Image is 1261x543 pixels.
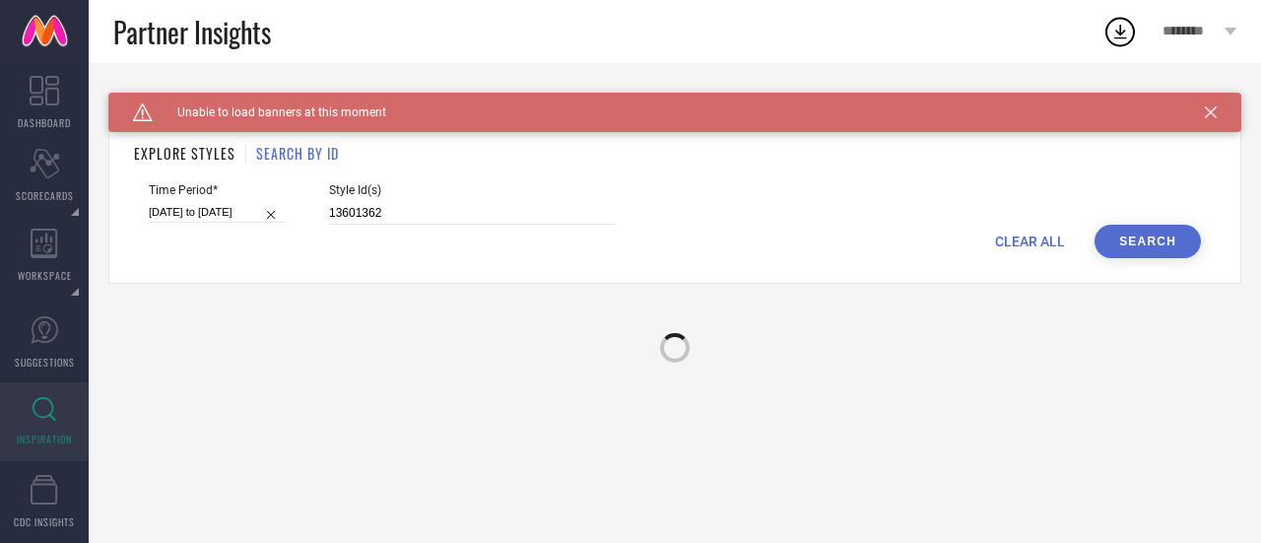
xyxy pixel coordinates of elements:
h1: SEARCH BY ID [256,143,339,164]
span: INSPIRATION [17,432,72,446]
span: Style Id(s) [329,183,615,197]
span: CDC INSIGHTS [14,514,75,529]
span: Time Period* [149,183,285,197]
div: Open download list [1102,14,1138,49]
button: Search [1095,225,1201,258]
span: WORKSPACE [18,268,72,283]
input: Select time period [149,202,285,223]
span: Unable to load banners at this moment [153,105,386,119]
input: Enter comma separated style ids e.g. 12345, 67890 [329,202,615,225]
span: Partner Insights [113,12,271,52]
span: CLEAR ALL [995,234,1065,249]
h1: EXPLORE STYLES [134,143,235,164]
div: Back TO Dashboard [108,93,1241,107]
span: DASHBOARD [18,115,71,130]
span: SUGGESTIONS [15,355,75,370]
span: SCORECARDS [16,188,74,203]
